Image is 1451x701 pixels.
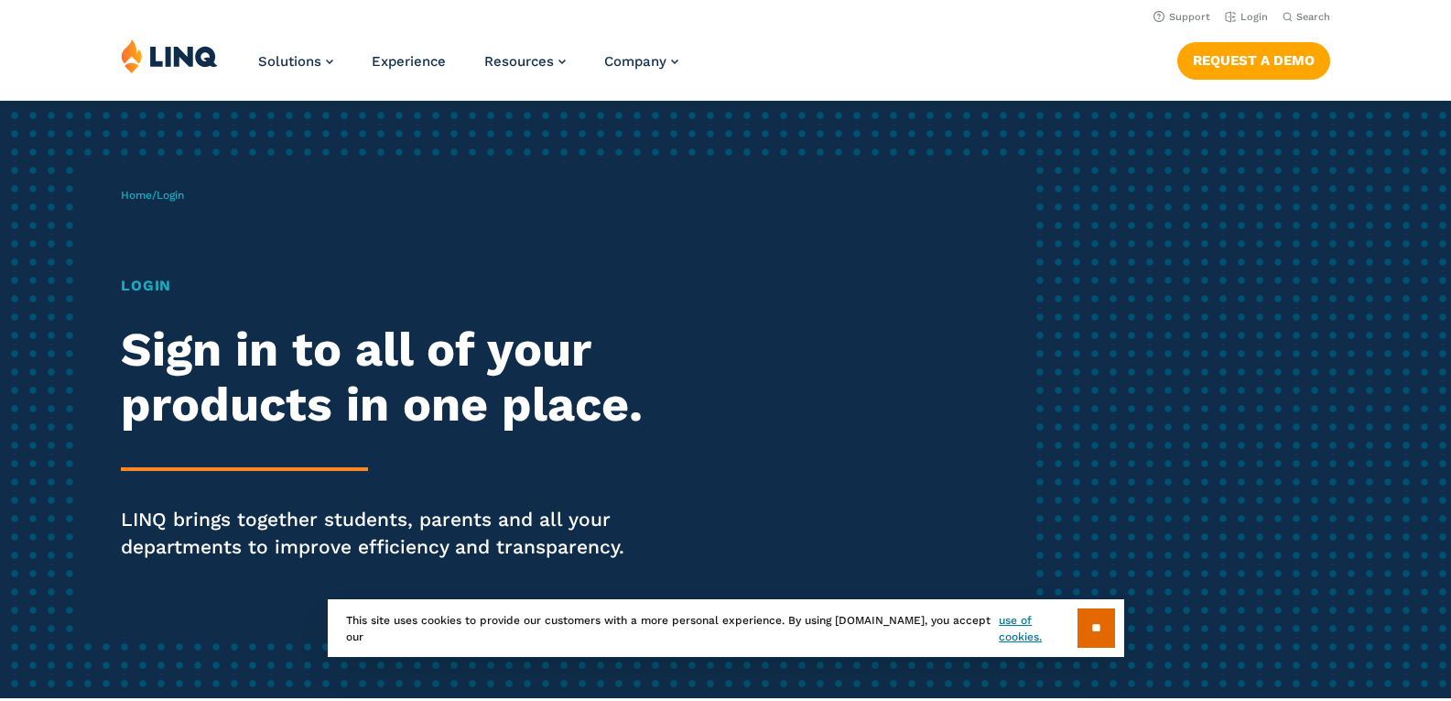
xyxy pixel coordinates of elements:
[484,53,554,70] span: Resources
[121,506,680,561] p: LINQ brings together students, parents and all your departments to improve efficiency and transpa...
[121,323,680,433] h2: Sign in to all of your products in one place.
[1153,11,1210,23] a: Support
[258,38,678,99] nav: Primary Navigation
[157,189,184,202] span: Login
[604,53,666,70] span: Company
[258,53,333,70] a: Solutions
[121,275,680,297] h1: Login
[372,53,446,70] a: Experience
[258,53,321,70] span: Solutions
[999,612,1077,645] a: use of cookies.
[1177,42,1330,79] a: Request a Demo
[328,599,1124,657] div: This site uses cookies to provide our customers with a more personal experience. By using [DOMAIN...
[604,53,678,70] a: Company
[121,38,218,73] img: LINQ | K‑12 Software
[1225,11,1268,23] a: Login
[484,53,566,70] a: Resources
[1296,11,1330,23] span: Search
[1283,10,1330,24] button: Open Search Bar
[1177,38,1330,79] nav: Button Navigation
[121,189,184,202] span: /
[121,189,152,202] a: Home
